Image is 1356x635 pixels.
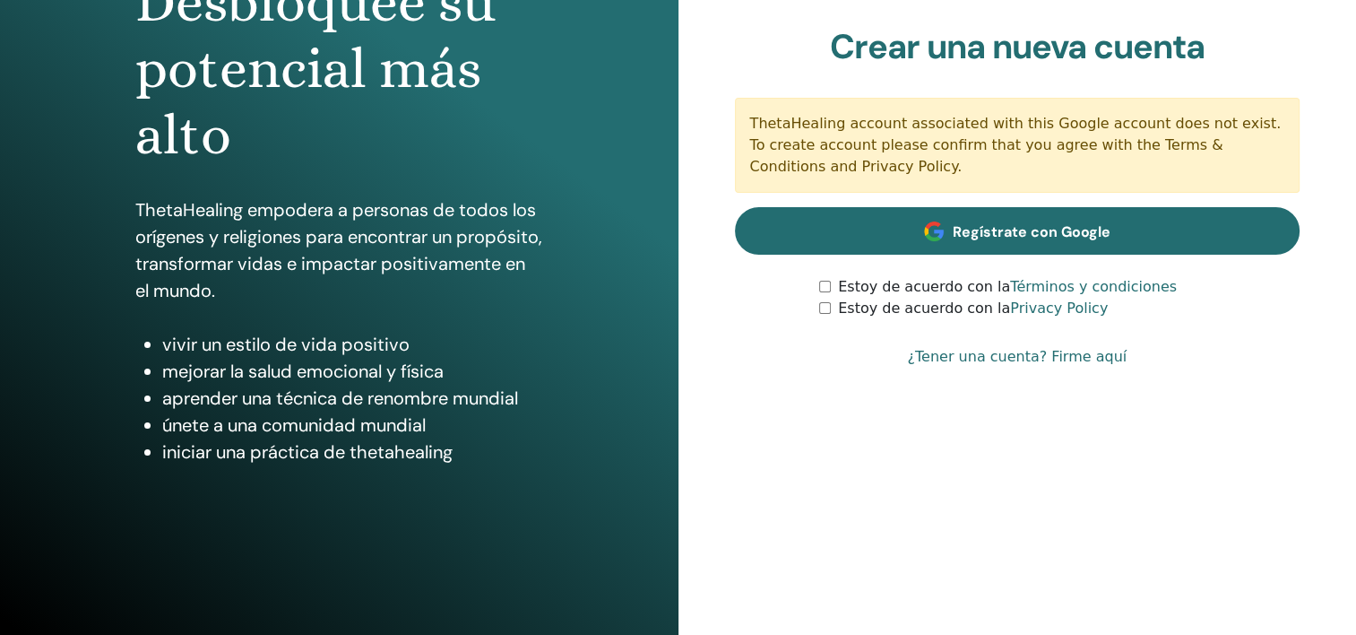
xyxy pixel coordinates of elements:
[162,412,542,439] li: únete a una comunidad mundial
[735,207,1300,255] a: Regístrate con Google
[953,222,1110,241] span: Regístrate con Google
[162,358,542,385] li: mejorar la salud emocional y física
[1010,300,1108,317] a: Privacy Policy
[735,27,1300,68] h2: Crear una nueva cuenta
[907,346,1127,368] a: ¿Tener una cuenta? Firme aquí
[162,439,542,465] li: iniciar una práctica de thetahealing
[162,331,542,358] li: vivir un estilo de vida positivo
[162,385,542,412] li: aprender una técnica de renombre mundial
[735,98,1300,193] div: ThetaHealing account associated with this Google account does not exist. To create account please...
[135,196,542,304] p: ThetaHealing empodera a personas de todos los orígenes y religiones para encontrar un propósito, ...
[838,298,1108,319] label: Estoy de acuerdo con la
[838,276,1177,298] label: Estoy de acuerdo con la
[1010,278,1177,295] a: Términos y condiciones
